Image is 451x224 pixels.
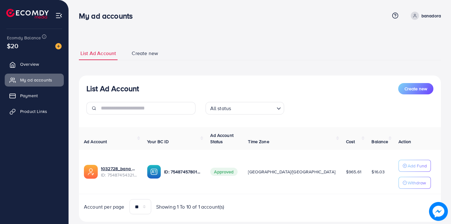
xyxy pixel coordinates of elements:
h3: My ad accounts [79,11,138,20]
span: Balance [371,138,388,145]
p: Withdraw [408,179,426,187]
img: menu [55,12,63,19]
p: Add Fund [408,162,427,170]
span: ID: 7548745432170184711 [101,172,137,178]
button: Withdraw [399,177,431,189]
span: Overview [20,61,39,67]
button: Create new [398,83,433,94]
span: $20 [7,41,18,50]
span: $16.03 [371,169,385,175]
a: Product Links [5,105,64,118]
span: Showing 1 To 10 of 1 account(s) [156,203,224,210]
img: logo [6,9,49,19]
span: Action [399,138,411,145]
span: All status [209,104,233,113]
a: My ad accounts [5,74,64,86]
div: <span class='underline'>1032728_bana dor ad account 1_1757579407255</span></br>7548745432170184711 [101,165,137,178]
h3: List Ad Account [86,84,139,93]
img: image [429,202,448,221]
img: ic-ba-acc.ded83a64.svg [147,165,161,179]
span: List Ad Account [80,50,116,57]
input: Search for option [233,103,274,113]
p: banadora [421,12,441,20]
span: Ecomdy Balance [7,35,41,41]
img: image [55,43,62,49]
a: banadora [408,12,441,20]
button: Add Fund [399,160,431,172]
span: Time Zone [248,138,269,145]
div: Search for option [206,102,284,115]
a: Payment [5,89,64,102]
span: Your BC ID [147,138,169,145]
span: Cost [346,138,355,145]
span: [GEOGRAPHIC_DATA]/[GEOGRAPHIC_DATA] [248,169,335,175]
span: Create new [404,86,427,92]
span: My ad accounts [20,77,52,83]
a: Overview [5,58,64,70]
span: Ad Account [84,138,107,145]
img: ic-ads-acc.e4c84228.svg [84,165,98,179]
span: Create new [132,50,158,57]
span: Approved [210,168,237,176]
span: Payment [20,92,38,99]
span: Ad Account Status [210,132,234,145]
a: 1032728_bana dor ad account 1_1757579407255 [101,165,137,172]
span: Product Links [20,108,47,115]
p: ID: 7548745780125483025 [164,168,200,176]
span: $965.61 [346,169,361,175]
span: Account per page [84,203,124,210]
